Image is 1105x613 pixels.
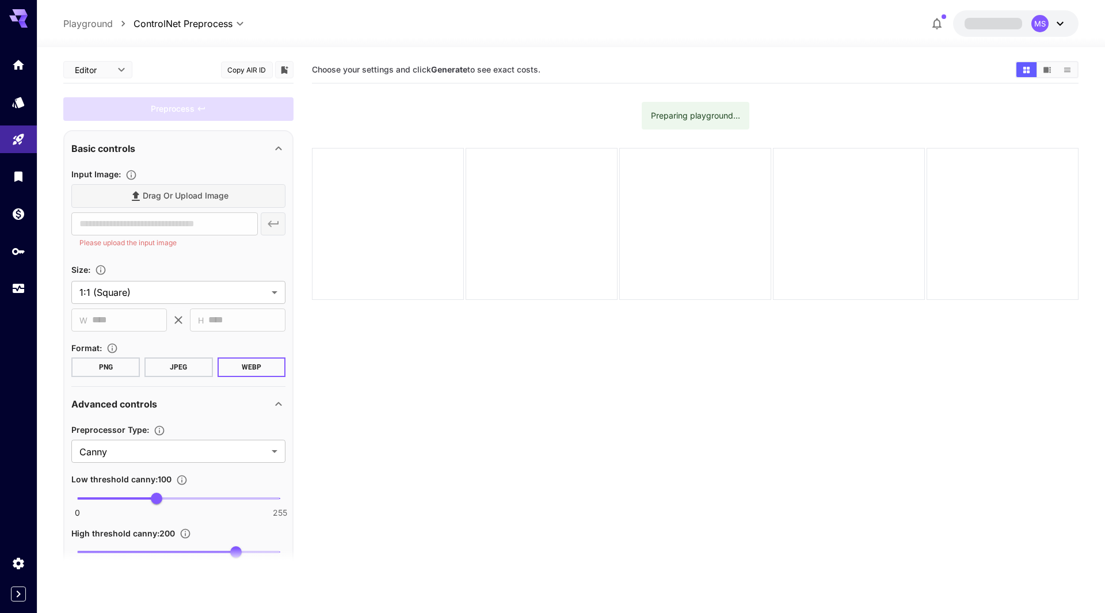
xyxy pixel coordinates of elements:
div: Preparing playground... [651,105,740,126]
p: Please upload the input image [79,237,249,249]
b: Generate [431,64,467,74]
span: Editor [75,64,110,76]
div: Settings [12,556,25,570]
div: MS [1031,15,1049,32]
div: Show images in grid viewShow images in video viewShow images in list view [1015,61,1079,78]
button: WEBP [218,357,286,377]
button: Defines the high threshold when using the Canny edge detection preprocessor. [175,528,196,539]
span: Choose your settings and click to see exact costs. [312,64,540,74]
button: Copy AIR ID [221,62,273,78]
span: Preprocessor Type : [71,425,149,435]
p: Advanced controls [71,397,157,411]
button: Expand sidebar [11,587,26,601]
div: Library [12,169,25,184]
div: Basic controls [71,135,285,162]
button: Adjust the dimensions of the generated image by specifying its width and height in pixels, or sel... [90,264,111,276]
div: Wallet [12,207,25,221]
button: Add to library [279,63,289,77]
button: Choose the file format for the output image. [102,342,123,354]
div: Please fill the prompt [63,97,294,121]
div: Usage [12,281,25,296]
button: Show images in grid view [1016,62,1037,77]
span: Format : [71,343,102,353]
button: PNG [71,357,140,377]
span: H [198,314,204,327]
span: Input Image : [71,169,121,179]
button: JPEG [144,357,213,377]
div: Playground [12,132,25,147]
span: ControlNet Preprocess [134,17,233,31]
div: Home [12,58,25,72]
nav: breadcrumb [63,17,134,31]
button: MS [953,10,1079,37]
button: Specifies the input image to be processed. [121,169,142,181]
span: Size : [71,265,90,275]
span: Low threshold canny : 100 [71,474,172,484]
a: Playground [63,17,113,31]
button: Show images in video view [1037,62,1057,77]
span: High threshold canny : 200 [71,528,175,538]
button: Defines the lower threshold when using the Canny edge detection preprocessor. [172,474,192,486]
button: Show images in list view [1057,62,1077,77]
div: Advanced controls [71,390,285,418]
span: 1:1 (Square) [79,285,267,299]
p: Basic controls [71,142,135,155]
button: The preprocessor to be used. [149,425,170,436]
span: 255 [273,507,287,519]
div: API Keys [12,244,25,258]
span: Canny [79,445,267,459]
span: 0 [75,507,80,519]
span: W [79,314,87,327]
div: Models [12,95,25,109]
